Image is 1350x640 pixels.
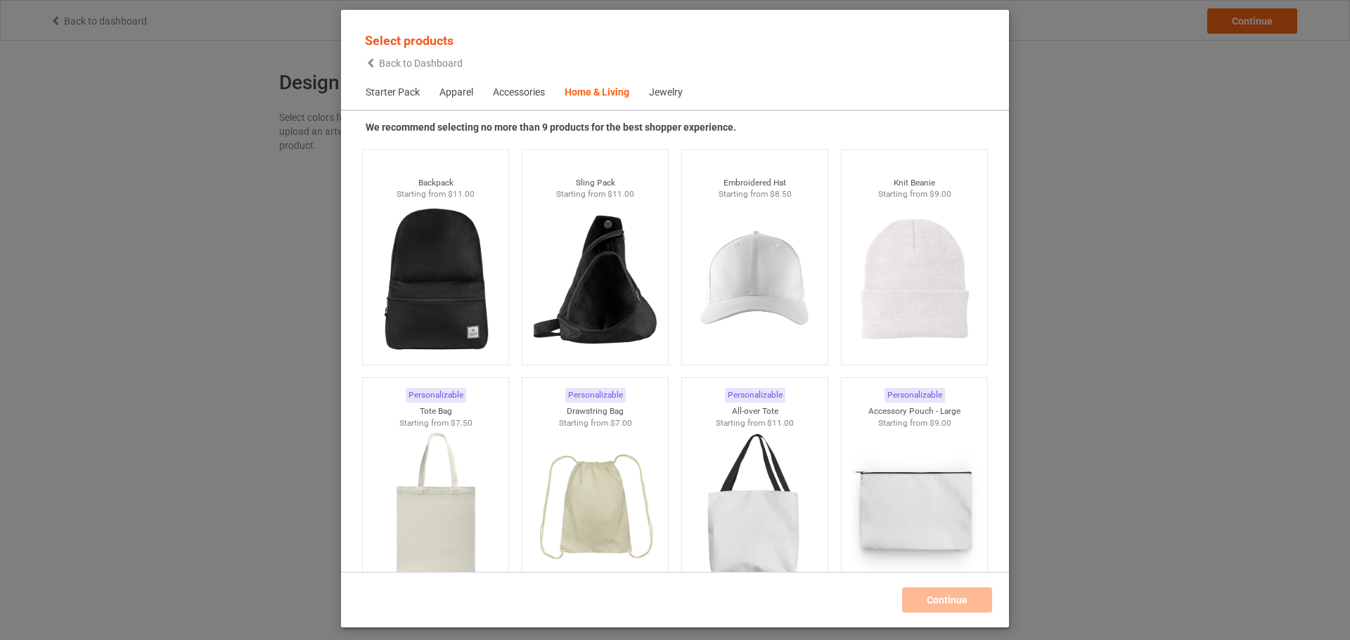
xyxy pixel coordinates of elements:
[930,189,951,199] span: $9.00
[379,58,463,69] span: Back to Dashboard
[532,200,658,358] img: regular.jpg
[930,418,951,428] span: $9.00
[767,418,794,428] span: $11.00
[451,418,472,428] span: $7.50
[493,86,545,100] div: Accessories
[649,86,683,100] div: Jewelry
[522,417,669,429] div: Starting from
[692,200,818,358] img: regular.jpg
[363,417,509,429] div: Starting from
[607,189,634,199] span: $11.00
[406,388,466,403] div: Personalizable
[725,388,785,403] div: Personalizable
[565,86,629,100] div: Home & Living
[842,188,988,200] div: Starting from
[610,418,632,428] span: $7.00
[692,429,818,586] img: regular.jpg
[842,177,988,189] div: Knit Beanie
[682,188,828,200] div: Starting from
[366,122,736,133] strong: We recommend selecting no more than 9 products for the best shopper experience.
[356,76,430,110] span: Starter Pack
[770,189,792,199] span: $8.50
[373,200,499,358] img: regular.jpg
[682,405,828,417] div: All-over Tote
[565,388,626,403] div: Personalizable
[851,200,977,358] img: regular.jpg
[522,188,669,200] div: Starting from
[439,86,473,100] div: Apparel
[885,388,945,403] div: Personalizable
[682,417,828,429] div: Starting from
[851,429,977,586] img: regular.jpg
[842,417,988,429] div: Starting from
[363,405,509,417] div: Tote Bag
[842,405,988,417] div: Accessory Pouch - Large
[522,177,669,189] div: Sling Pack
[365,33,454,48] span: Select products
[682,177,828,189] div: Embroidered Hat
[363,188,509,200] div: Starting from
[522,405,669,417] div: Drawstring Bag
[373,429,499,586] img: regular.jpg
[448,189,475,199] span: $11.00
[363,177,509,189] div: Backpack
[532,429,658,586] img: regular.jpg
